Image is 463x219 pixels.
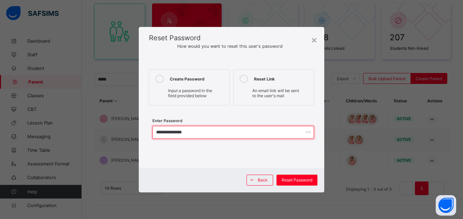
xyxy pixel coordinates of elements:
span: An email link will be sent to the user's mail [252,88,299,98]
span: How would you want to reset this user's password [149,44,314,49]
span: Reset Password [149,34,200,42]
button: Open asap [436,195,456,216]
div: × [311,34,317,45]
span: Back [258,177,268,182]
label: Enter Password [152,118,182,123]
span: Reset Password [282,177,312,182]
div: Reset Link [254,75,310,83]
div: Create Password [170,75,226,83]
span: Input a password in the field provided below [168,88,212,98]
